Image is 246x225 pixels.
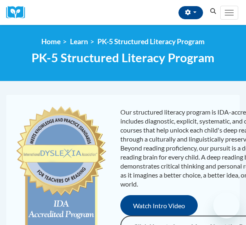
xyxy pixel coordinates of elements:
a: PK-5 Structured Literacy Program [97,37,205,46]
a: Cox Campus [6,6,31,19]
button: Watch Intro Video [120,195,198,216]
img: Logo brand [6,6,31,19]
a: Home [41,37,61,46]
button: Account Settings [178,6,203,19]
button: Search [207,7,219,16]
span: PK-5 Structured Literacy Program [32,50,214,65]
iframe: Button to launch messaging window [213,192,239,218]
a: Learn [70,37,88,46]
